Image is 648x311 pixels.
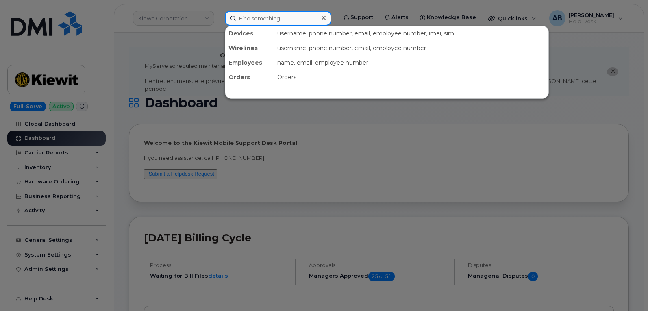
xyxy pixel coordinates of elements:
[274,26,548,41] div: username, phone number, email, employee number, imei, sim
[274,55,548,70] div: name, email, employee number
[274,41,548,55] div: username, phone number, email, employee number
[225,26,274,41] div: Devices
[225,41,274,55] div: Wirelines
[274,70,548,85] div: Orders
[613,276,642,305] iframe: Messenger Launcher
[225,70,274,85] div: Orders
[225,55,274,70] div: Employees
